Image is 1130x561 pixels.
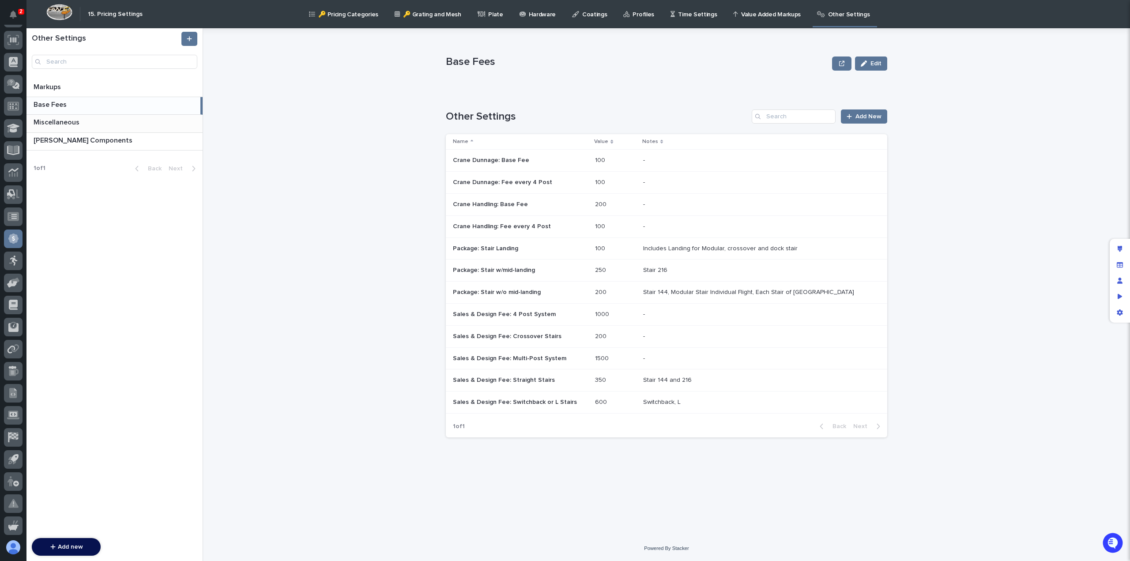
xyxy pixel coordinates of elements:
div: App settings [1112,305,1128,320]
span: Pylon [88,163,107,170]
button: Notifications [4,5,23,24]
p: 200 [595,287,608,296]
tr: Package: Stair w/o mid-landingPackage: Stair w/o mid-landing 200200 Stair 144, Modular Stair Indi... [446,282,887,304]
p: 100 [595,177,607,186]
div: - [643,355,645,362]
p: 2 [19,8,23,15]
a: Add New [841,109,887,124]
p: Package: Stair w/o mid-landing [453,287,542,296]
p: How can we help? [9,49,161,63]
div: Stair 216 [643,267,667,274]
p: Crane Handling: Base Fee [453,199,530,208]
tr: Sales & Design Fee: Multi-Post SystemSales & Design Fee: Multi-Post System 15001500 - [446,347,887,369]
div: Notifications2 [11,11,23,25]
p: Sales & Design Fee: Multi-Post System [453,353,568,362]
tr: Sales & Design Fee: Switchback or L StairsSales & Design Fee: Switchback or L Stairs 600600 Switc... [446,392,887,414]
button: Start new chat [150,101,161,111]
p: 1 of 1 [446,416,472,437]
p: 100 [595,243,607,252]
tr: Package: Stair LandingPackage: Stair Landing 100100 Includes Landing for Modular, crossover and d... [446,237,887,260]
div: - [643,311,645,318]
a: Powered By Stacker [644,546,689,551]
a: MiscellaneousMiscellaneous [26,115,203,132]
tr: Sales & Design Fee: Crossover StairsSales & Design Fee: Crossover Stairs 200200 - [446,325,887,347]
div: Includes Landing for Modular, crossover and dock stair [643,245,798,252]
span: Add New [855,113,881,120]
p: Notes [642,137,658,147]
button: Edit [855,56,887,71]
div: 📖 [9,143,16,150]
h1: Other Settings [32,34,180,44]
p: 600 [595,397,609,406]
tr: Sales & Design Fee: Straight StairsSales & Design Fee: Straight Stairs 350350 Stair 144 and 216 [446,369,887,392]
p: Crane Handling: Fee every 4 Post [453,221,553,230]
div: Manage fields and data [1112,257,1128,273]
div: - [643,223,645,230]
input: Search [752,109,836,124]
a: 📖Help Docs [5,138,52,154]
tr: Package: Stair w/mid-landingPackage: Stair w/mid-landing 250250 Stair 216 [446,260,887,282]
div: - [643,179,645,186]
div: Stair 144, Modular Stair Individual Flight, Each Stair of [GEOGRAPHIC_DATA] [643,289,854,296]
p: Sales & Design Fee: Crossover Stairs [453,331,563,340]
p: Crane Dunnage: Fee every 4 Post [453,177,554,186]
img: 1736555164131-43832dd5-751b-4058-ba23-39d91318e5a0 [9,98,25,114]
a: Powered byPylon [62,163,107,170]
tr: Crane Dunnage: Fee every 4 PostCrane Dunnage: Fee every 4 Post 100100 - [446,172,887,194]
div: - [643,333,645,340]
span: Next [853,423,873,429]
button: Back [813,422,850,430]
h2: 15. Pricing Settings [88,11,143,18]
p: 100 [595,221,607,230]
p: Sales & Design Fee: 4 Post System [453,309,557,318]
p: Markups [34,81,63,91]
button: Next [850,422,887,430]
div: Switchback, L [643,399,681,406]
p: Base Fees [34,99,68,109]
div: Edit layout [1112,241,1128,257]
span: Back [827,423,846,429]
input: Clear [23,71,146,80]
p: 1 of 1 [26,158,53,179]
p: Welcome 👋 [9,35,161,49]
p: Crane Dunnage: Base Fee [453,155,531,164]
p: Value [594,137,608,147]
button: Next [165,165,203,173]
p: Package: Stair w/mid-landing [453,265,537,274]
div: - [643,201,645,208]
span: Back [143,166,162,172]
button: Add new [32,538,101,556]
p: [PERSON_NAME] Components [34,135,134,145]
span: Help Docs [18,142,48,151]
iframe: Open customer support [1102,532,1126,556]
span: Edit [870,60,881,67]
img: Stacker [9,8,26,26]
p: 1000 [595,309,611,318]
div: We're available if you need us! [30,107,112,114]
div: Manage users [1112,273,1128,289]
p: 200 [595,199,608,208]
p: 100 [595,155,607,164]
p: 350 [595,375,608,384]
p: 250 [595,265,608,274]
p: Base Fees [446,56,829,68]
p: Package: Stair Landing [453,243,520,252]
div: Preview as [1112,289,1128,305]
p: Sales & Design Fee: Straight Stairs [453,375,557,384]
div: Stair 144 and 216 [643,377,692,384]
img: Workspace Logo [46,4,72,20]
p: 1500 [595,353,610,362]
div: Search [32,55,197,69]
span: Next [169,166,188,172]
p: Sales & Design Fee: Switchback or L Stairs [453,397,579,406]
tr: Crane Handling: Base FeeCrane Handling: Base Fee 200200 - [446,193,887,215]
div: - [643,157,645,164]
tr: Crane Dunnage: Base FeeCrane Dunnage: Base Fee 100100 - [446,150,887,172]
p: Miscellaneous [34,117,81,127]
tr: Sales & Design Fee: 4 Post SystemSales & Design Fee: 4 Post System 10001000 - [446,303,887,325]
div: Start new chat [30,98,145,107]
p: 200 [595,331,608,340]
h1: Other Settings [446,110,748,123]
